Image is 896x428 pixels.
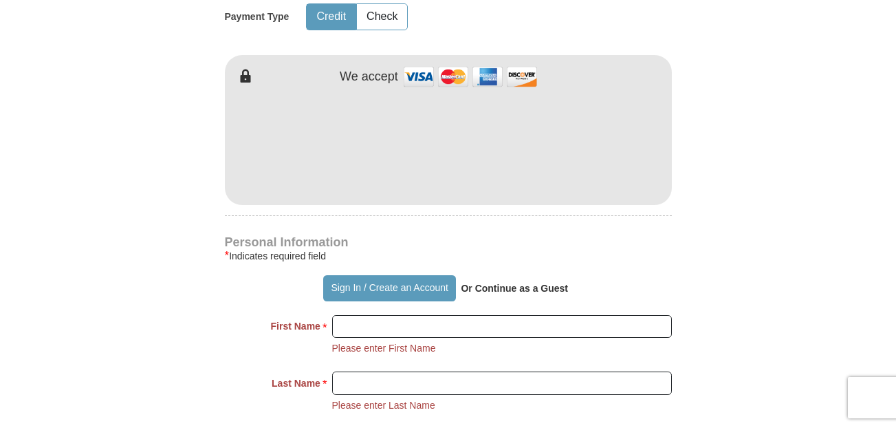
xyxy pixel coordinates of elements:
[272,374,320,393] strong: Last Name
[271,317,320,336] strong: First Name
[340,69,398,85] h4: We accept
[461,283,568,294] strong: Or Continue as a Guest
[332,398,435,412] li: Please enter Last Name
[402,62,539,92] img: credit cards accepted
[225,237,672,248] h4: Personal Information
[225,248,672,264] div: Indicates required field
[332,341,436,355] li: Please enter First Name
[357,4,407,30] button: Check
[307,4,356,30] button: Credit
[323,275,456,301] button: Sign In / Create an Account
[225,11,289,23] h5: Payment Type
